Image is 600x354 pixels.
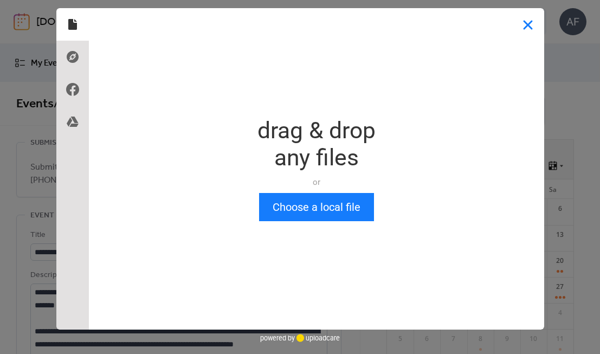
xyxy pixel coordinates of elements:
[257,117,376,171] div: drag & drop any files
[257,177,376,188] div: or
[259,193,374,221] button: Choose a local file
[260,330,340,346] div: powered by
[512,8,544,41] button: Close
[56,8,89,41] div: Local Files
[56,106,89,138] div: Google Drive
[295,334,340,342] a: uploadcare
[56,73,89,106] div: Facebook
[56,41,89,73] div: Direct Link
